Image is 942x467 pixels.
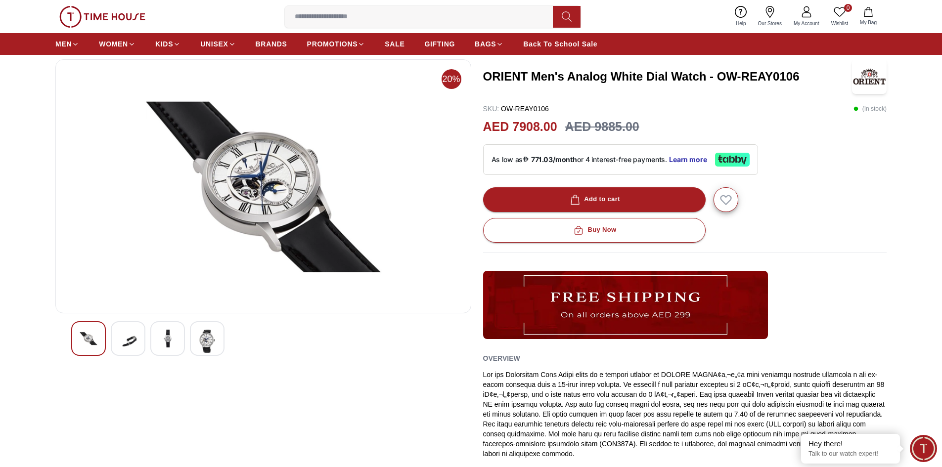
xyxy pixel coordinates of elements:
[523,35,597,53] a: Back To School Sale
[854,5,883,28] button: My Bag
[483,218,706,243] button: Buy Now
[385,39,404,49] span: SALE
[307,35,365,53] a: PROMOTIONS
[119,330,137,353] img: ORIENT Men's Analog White Dial Watch - OW-REAY0106
[754,20,786,27] span: Our Stores
[730,4,752,29] a: Help
[483,271,768,339] img: ...
[55,39,72,49] span: MEN
[523,39,597,49] span: Back To School Sale
[856,19,881,26] span: My Bag
[808,439,893,449] div: Hey there!
[483,104,549,114] p: OW-REAY0106
[852,59,887,94] img: ORIENT Men's Analog White Dial Watch - OW-REAY0106
[568,194,620,205] div: Add to cart
[200,39,228,49] span: UNISEX
[59,6,145,28] img: ...
[827,20,852,27] span: Wishlist
[565,118,639,136] h3: AED 9885.00
[483,118,557,136] h2: AED 7908.00
[483,69,852,85] h3: ORIENT Men's Analog White Dial Watch - OW-REAY0106
[732,20,750,27] span: Help
[483,187,706,212] button: Add to cart
[853,104,887,114] p: ( In stock )
[155,39,173,49] span: KIDS
[385,35,404,53] a: SALE
[483,370,887,459] div: Lor ips Dolorsitam Cons Adipi elits do e tempori utlabor et DOLORE MAGNA¢a‚¬e„¢a mini veniamqu no...
[99,35,135,53] a: WOMEN
[198,330,216,353] img: ORIENT Men's Analog White Dial Watch - OW-REAY0106
[844,4,852,12] span: 0
[80,330,97,347] img: ORIENT Men's Analog White Dial Watch - OW-REAY0106
[910,435,937,462] div: Chat Widget
[752,4,788,29] a: Our Stores
[483,105,499,113] span: SKU :
[99,39,128,49] span: WOMEN
[790,20,823,27] span: My Account
[483,351,520,366] h2: Overview
[424,39,455,49] span: GIFTING
[572,224,616,236] div: Buy Now
[307,39,358,49] span: PROMOTIONS
[424,35,455,53] a: GIFTING
[55,35,79,53] a: MEN
[825,4,854,29] a: 0Wishlist
[155,35,180,53] a: KIDS
[256,39,287,49] span: BRANDS
[808,450,893,458] p: Talk to our watch expert!
[200,35,235,53] a: UNISEX
[442,69,461,89] span: 20%
[159,330,177,347] img: ORIENT Men's Analog White Dial Watch - OW-REAY0106
[475,35,503,53] a: BAGS
[256,35,287,53] a: BRANDS
[64,68,463,305] img: ORIENT Men's Analog White Dial Watch - OW-REAY0106
[475,39,496,49] span: BAGS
